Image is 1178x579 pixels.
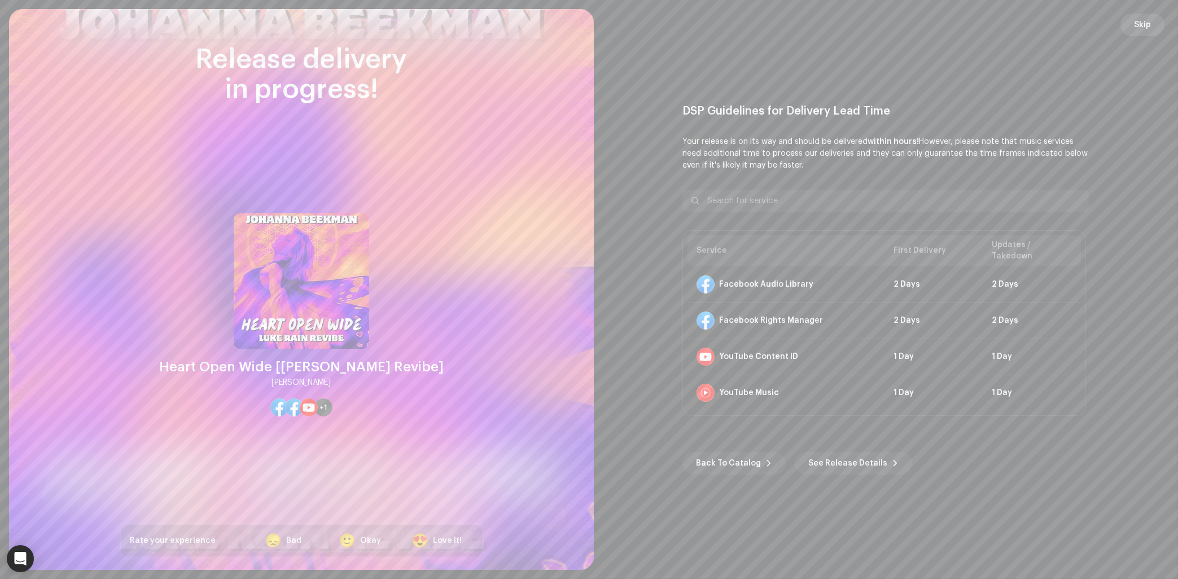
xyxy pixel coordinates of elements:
th: Updates / Takedown [983,235,1081,266]
span: +1 [319,403,327,412]
div: Open Intercom Messenger [7,545,34,572]
div: Facebook Audio Library [719,280,813,289]
span: Rate your experience [130,537,216,545]
div: 😍 [411,534,428,547]
div: 😞 [265,534,282,547]
button: See Release Details [795,452,912,475]
div: [PERSON_NAME] [271,376,331,389]
div: Facebook Rights Manager [719,316,823,325]
td: 2 Days [884,302,983,339]
td: 1 Day [884,375,983,411]
td: 1 Day [884,339,983,375]
span: See Release Details [808,452,887,475]
button: Skip [1120,14,1164,36]
div: DSP Guidelines for Delivery Lead Time [682,104,1089,118]
td: 1 Day [983,375,1081,411]
img: d293b613-6cf3-485b-ae15-bdbd6c856edc [234,213,369,349]
div: Love it! [433,535,462,547]
span: Back To Catalog [696,452,761,475]
td: 2 Days [983,302,1081,339]
div: Release delivery in progress! [121,45,482,105]
b: within hours! [868,138,919,146]
div: YouTube Music [719,388,779,397]
div: Okay [360,535,381,547]
span: Skip [1134,14,1151,36]
p: Your release is on its way and should be delivered However, please note that music services need ... [682,136,1089,172]
td: 2 Days [983,266,1081,302]
th: Service [687,235,884,266]
div: YouTube Content ID [719,352,798,361]
td: 1 Day [983,339,1081,375]
button: Back To Catalog [682,452,786,475]
th: First Delivery [884,235,983,266]
div: Heart Open Wide [[PERSON_NAME] Revibe] [159,358,444,376]
div: 🙂 [339,534,356,547]
div: Bad [286,535,301,547]
input: Search for service [682,190,1089,212]
td: 2 Days [884,266,983,302]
